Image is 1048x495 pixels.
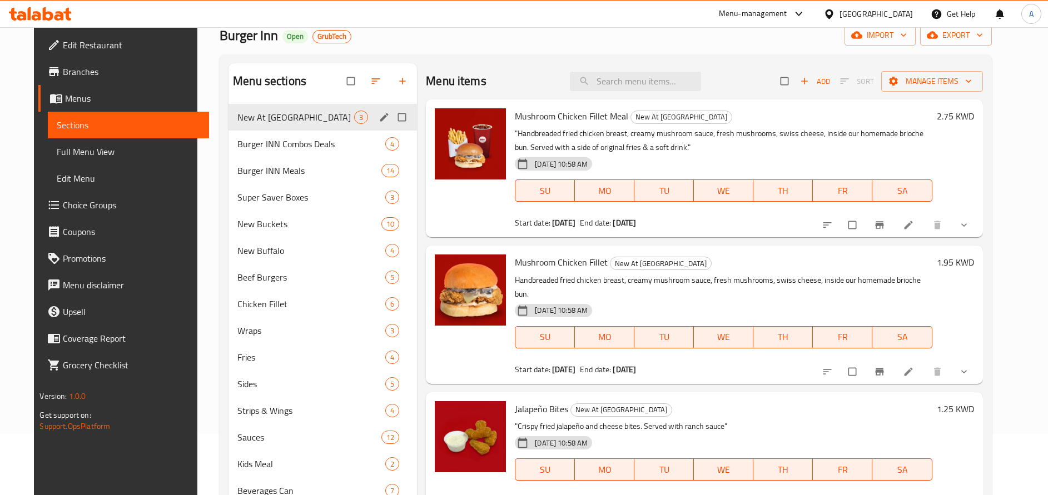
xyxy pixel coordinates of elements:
button: MO [575,458,634,481]
button: import [845,25,916,46]
div: New At Burger INN [630,111,732,124]
span: FR [817,329,868,345]
a: Support.OpsPlatform [39,419,110,433]
div: Sides5 [229,371,417,397]
span: Coverage Report [63,332,200,345]
a: Edit Restaurant [38,32,209,58]
span: End date: [580,216,611,230]
button: show more [952,359,979,384]
button: TH [753,458,813,481]
span: 4 [386,139,399,149]
span: TU [639,329,689,345]
span: Select to update [842,214,865,236]
p: Handbreaded fried chicken breast, creamy mushroom sauce, fresh mushrooms, swiss cheese, inside ou... [515,273,932,301]
button: TU [634,326,694,348]
span: 1.0.0 [69,389,86,403]
h6: 1.95 KWD [937,254,974,270]
div: Burger INN Meals14 [229,157,417,184]
span: [DATE] 10:58 AM [530,159,592,169]
h2: Menu items [426,73,486,89]
span: Sauces [237,431,381,444]
button: sort-choices [815,213,842,237]
span: Fries [237,351,385,364]
span: Mushroom Chicken Fillet Meal [515,108,628,124]
span: Edit Restaurant [63,38,200,52]
span: 10 [382,219,399,229]
button: SA [872,179,932,202]
a: Menus [38,85,209,112]
span: WE [698,183,749,199]
span: Add [800,75,830,88]
div: Burger INN Combos Deals4 [229,131,417,157]
div: [GEOGRAPHIC_DATA] [840,8,913,20]
span: TU [639,462,689,478]
div: items [385,377,399,391]
div: items [354,111,368,124]
span: Get support on: [39,408,91,422]
div: items [381,164,399,177]
span: WE [698,329,749,345]
a: Edit menu item [903,219,916,231]
span: SA [877,329,927,345]
div: Kids Meal2 [229,451,417,477]
a: Full Menu View [48,138,209,165]
button: SA [872,458,932,481]
svg: Show Choices [958,219,970,231]
button: WE [694,179,753,202]
span: Coupons [63,225,200,238]
span: Select section first [833,73,881,90]
button: SA [872,326,932,348]
span: MO [579,329,630,345]
span: New Buffalo [237,244,385,257]
button: Manage items [881,71,983,92]
span: 4 [386,406,399,416]
button: show more [952,213,979,237]
button: FR [813,179,872,202]
div: items [385,351,399,364]
span: SU [520,462,570,478]
p: "Crispy fried jalapeño and cheese bites. Served with ranch sauce" [515,419,932,433]
span: SU [520,183,570,199]
span: FR [817,183,868,199]
span: Kids Meal [237,457,385,471]
span: Beef Burgers [237,271,385,284]
button: TU [634,458,694,481]
span: 3 [386,192,399,203]
div: Open [282,30,308,43]
div: items [385,271,399,284]
a: Choice Groups [38,192,209,218]
img: Mushroom Chicken Fillet Meal [435,108,506,179]
span: 12 [382,432,399,443]
button: Branch-specific-item [867,359,894,384]
button: export [920,25,992,46]
div: Burger INN Meals [237,164,381,177]
a: Coupons [38,218,209,245]
span: SA [877,462,927,478]
span: TU [639,183,689,199]
button: SU [515,458,575,481]
div: Beef Burgers5 [229,264,417,291]
span: TH [758,462,808,478]
a: Grocery Checklist [38,352,209,378]
span: 5 [386,272,399,283]
button: Add [797,73,833,90]
span: Sections [57,118,200,132]
span: Super Saver Boxes [237,191,385,204]
span: GrubTech [313,32,351,41]
button: delete [925,213,952,237]
a: Coverage Report [38,325,209,352]
svg: Show Choices [958,366,970,377]
div: items [385,404,399,417]
span: Sort sections [364,69,390,93]
b: [DATE] [552,362,575,377]
span: MO [579,183,630,199]
span: New At [GEOGRAPHIC_DATA] [571,403,672,416]
div: New At Burger INN [570,403,672,417]
div: Sides [237,377,385,391]
div: items [381,431,399,444]
span: Burger Inn [220,23,278,48]
div: New Buckets10 [229,211,417,237]
span: Add item [797,73,833,90]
